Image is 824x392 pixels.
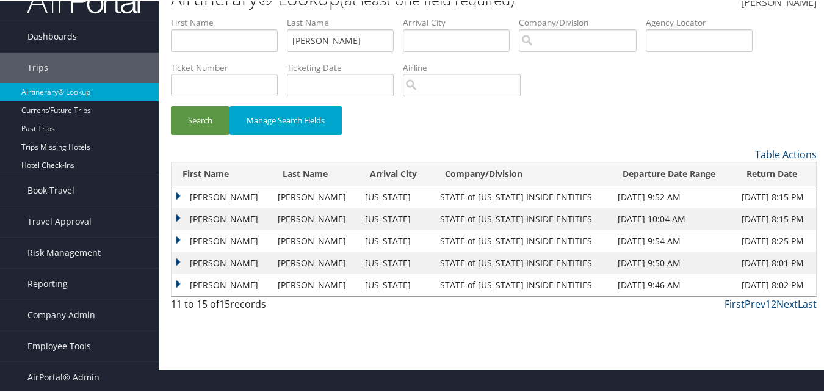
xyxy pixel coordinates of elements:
td: STATE of [US_STATE] INSIDE ENTITIES [434,185,612,207]
a: 2 [771,296,776,310]
span: 15 [219,296,230,310]
td: [DATE] 8:15 PM [735,185,816,207]
td: STATE of [US_STATE] INSIDE ENTITIES [434,207,612,229]
button: Manage Search Fields [229,105,342,134]
td: [PERSON_NAME] [272,207,359,229]
th: First Name: activate to sort column ascending [172,161,272,185]
label: Agency Locator [646,15,762,27]
span: Risk Management [27,236,101,267]
td: STATE of [US_STATE] INSIDE ENTITIES [434,273,612,295]
th: Return Date: activate to sort column ascending [735,161,816,185]
td: [DATE] 9:50 AM [612,251,735,273]
td: [PERSON_NAME] [172,229,272,251]
a: First [725,296,745,310]
label: Ticketing Date [287,60,403,73]
span: Travel Approval [27,205,92,236]
td: [PERSON_NAME] [272,273,359,295]
a: Prev [745,296,765,310]
td: [DATE] 8:02 PM [735,273,816,295]
th: Company/Division [434,161,612,185]
td: [PERSON_NAME] [272,185,359,207]
div: 11 to 15 of records [171,296,319,316]
a: Next [776,296,798,310]
td: [US_STATE] [359,273,433,295]
label: First Name [171,15,287,27]
td: [PERSON_NAME] [172,251,272,273]
span: Book Travel [27,174,74,205]
span: AirPortal® Admin [27,361,99,391]
span: Employee Tools [27,330,91,360]
td: [PERSON_NAME] [172,273,272,295]
td: [US_STATE] [359,185,433,207]
span: Trips [27,51,48,82]
td: [DATE] 8:15 PM [735,207,816,229]
td: [US_STATE] [359,251,433,273]
td: [PERSON_NAME] [272,251,359,273]
td: [DATE] 9:52 AM [612,185,735,207]
span: Company Admin [27,299,95,329]
td: [PERSON_NAME] [172,207,272,229]
a: Last [798,296,817,310]
th: Departure Date Range: activate to sort column ascending [612,161,735,185]
td: [DATE] 8:01 PM [735,251,816,273]
label: Airline [403,60,530,73]
a: 1 [765,296,771,310]
td: [PERSON_NAME] [272,229,359,251]
label: Arrival City [403,15,519,27]
td: STATE of [US_STATE] INSIDE ENTITIES [434,251,612,273]
th: Last Name: activate to sort column ascending [272,161,359,185]
span: Reporting [27,267,68,298]
button: Search [171,105,229,134]
a: Table Actions [755,147,817,160]
td: [PERSON_NAME] [172,185,272,207]
td: [DATE] 9:54 AM [612,229,735,251]
td: [DATE] 8:25 PM [735,229,816,251]
td: [US_STATE] [359,207,433,229]
label: Last Name [287,15,403,27]
td: STATE of [US_STATE] INSIDE ENTITIES [434,229,612,251]
td: [US_STATE] [359,229,433,251]
th: Arrival City: activate to sort column ascending [359,161,433,185]
label: Ticket Number [171,60,287,73]
td: [DATE] 10:04 AM [612,207,735,229]
span: Dashboards [27,20,77,51]
td: [DATE] 9:46 AM [612,273,735,295]
label: Company/Division [519,15,646,27]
